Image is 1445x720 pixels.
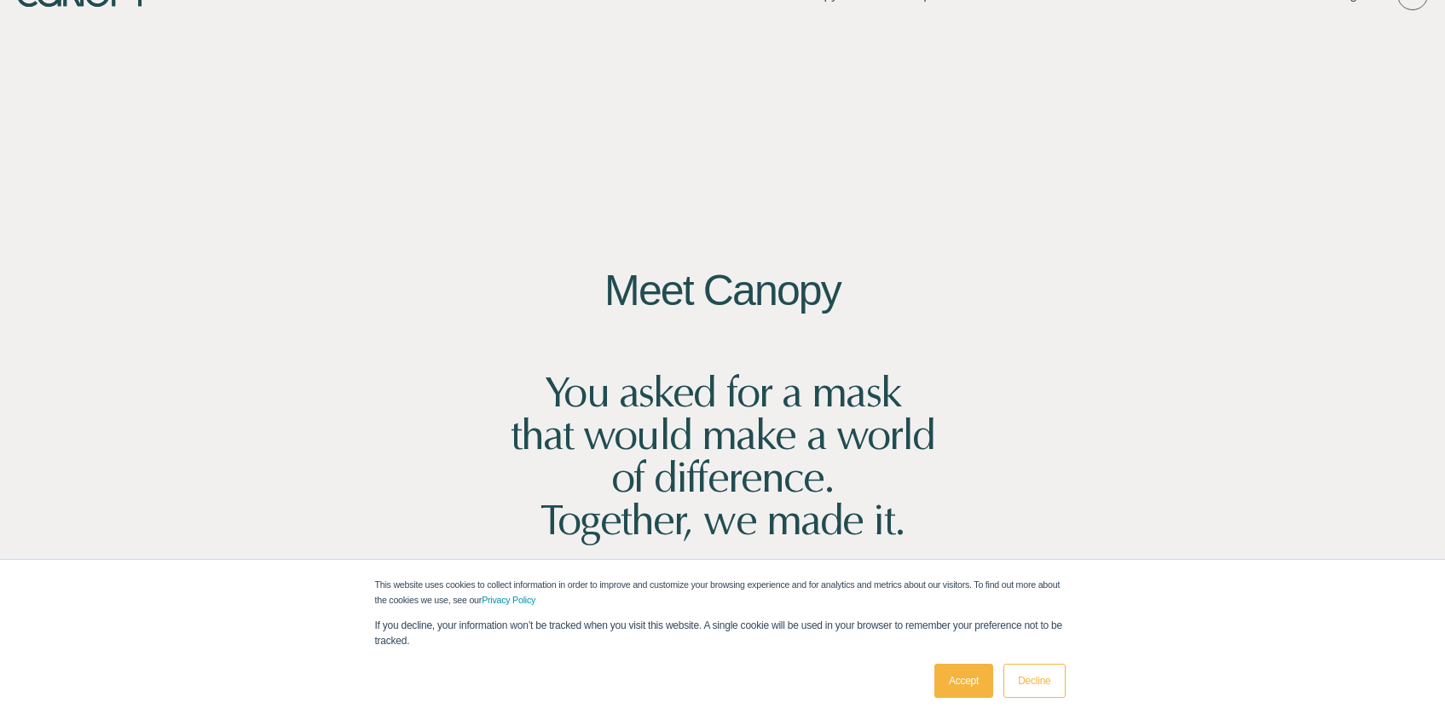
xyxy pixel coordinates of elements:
span: This website uses cookies to collect information in order to improve and customize your browsing ... [375,579,1061,605]
h2: Meet Canopy [497,269,949,312]
a: Privacy Policy [482,595,535,605]
a: Accept [934,664,993,698]
h2: You asked for a mask that would make a world of difference. Together, we made it. [497,329,949,542]
a: Decline [1003,664,1065,698]
p: If you decline, your information won’t be tracked when you visit this website. A single cookie wi... [375,618,1071,648]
